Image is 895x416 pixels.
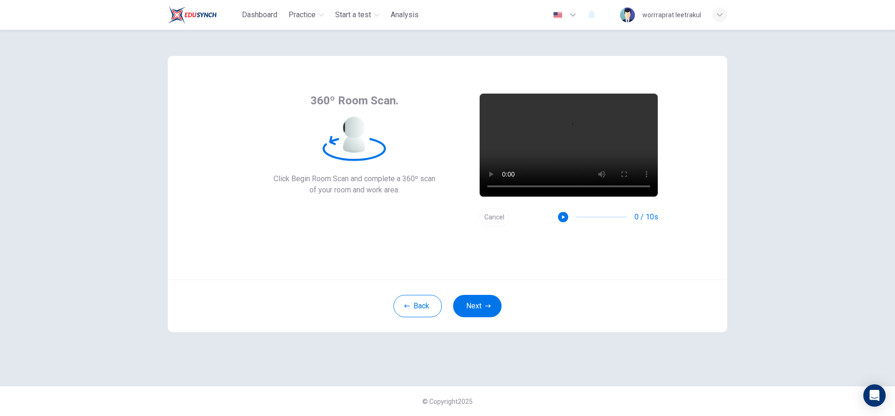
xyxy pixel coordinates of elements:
[393,295,442,317] button: Back
[274,173,435,184] span: Click Begin Room Scan and complete a 360º scan
[238,7,281,23] button: Dashboard
[620,7,635,22] img: Profile picture
[168,6,238,24] a: Train Test logo
[289,9,316,20] span: Practice
[285,7,328,23] button: Practice
[863,384,886,407] div: Open Intercom Messenger
[479,208,509,226] button: Cancel
[387,7,422,23] button: Analysis
[274,184,435,196] span: of your room and work area.
[453,295,502,317] button: Next
[335,9,371,20] span: Start a test
[642,9,701,20] div: worrraprat leetrakul
[168,6,217,24] img: Train Test logo
[422,398,473,405] span: © Copyright 2025
[391,9,419,20] span: Analysis
[310,93,399,108] span: 360º Room Scan.
[634,211,658,223] span: 0 / 10s
[242,9,277,20] span: Dashboard
[552,12,564,19] img: en
[331,7,383,23] button: Start a test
